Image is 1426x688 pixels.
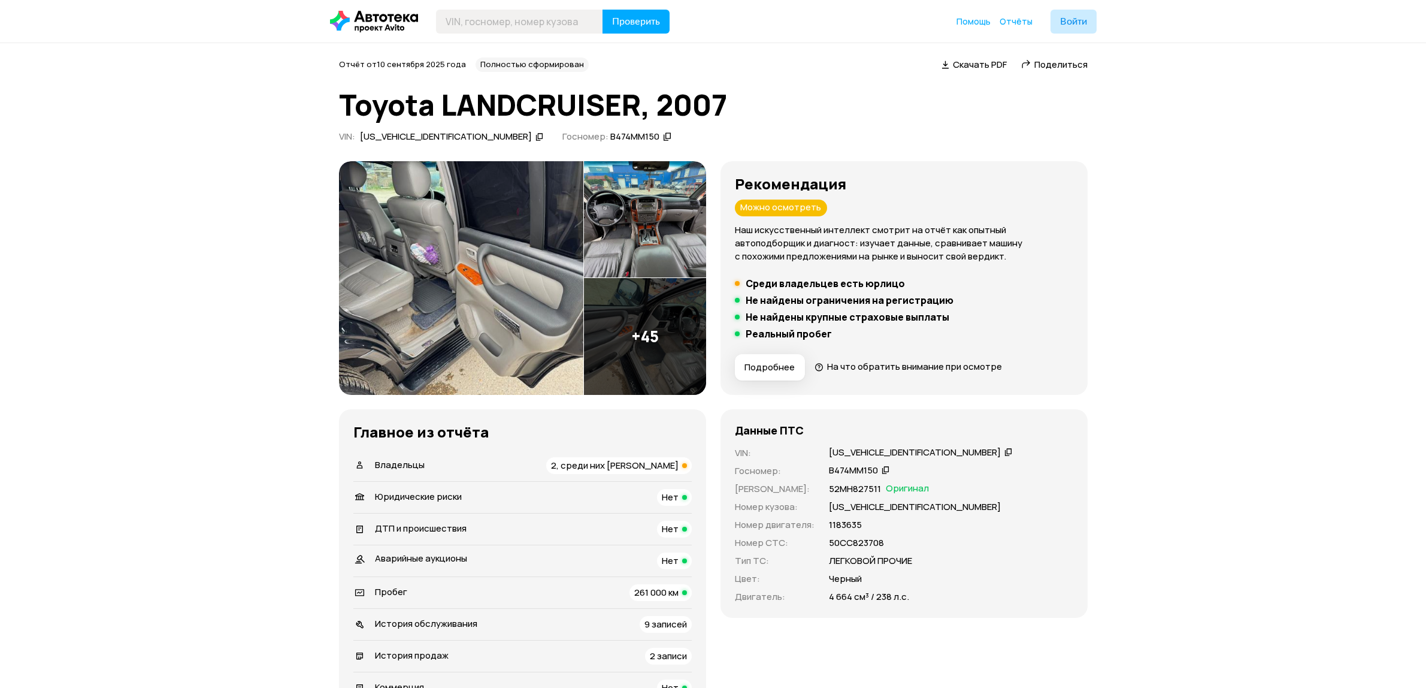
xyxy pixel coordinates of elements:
span: 2 записи [650,650,687,662]
span: История обслуживания [375,617,477,630]
span: Владельцы [375,458,425,471]
p: [US_VEHICLE_IDENTIFICATION_NUMBER] [829,500,1001,514]
p: 52МН827511 [829,482,881,496]
span: Нет [662,491,679,503]
p: VIN : [735,446,815,460]
span: Проверить [612,17,660,26]
h5: Среди владельцев есть юрлицо [746,277,905,289]
span: Скачать PDF [953,58,1007,71]
a: Поделиться [1021,58,1088,71]
a: Скачать PDF [941,58,1007,71]
p: [PERSON_NAME] : [735,482,815,496]
h1: Toyota LANDCRUISER, 2007 [339,89,1088,121]
p: Тип ТС : [735,554,815,568]
p: Черный [829,572,862,586]
span: Оригинал [886,482,929,496]
h3: Рекомендация [735,176,1073,192]
span: Пробег [375,586,407,598]
p: Номер СТС : [735,536,815,550]
div: Можно осмотреть [735,200,827,216]
p: Номер кузова : [735,500,815,514]
p: Цвет : [735,572,815,586]
span: VIN : [339,130,355,143]
p: 4 664 см³ / 238 л.с. [829,590,909,603]
h5: Реальный пробег [746,328,832,340]
a: Отчёты [1000,16,1033,28]
p: Наш искусственный интеллект смотрит на отчёт как опытный автоподборщик и диагност: изучает данные... [735,224,1073,263]
span: Отчёт от 10 сентября 2025 года [339,59,466,70]
button: Проверить [603,10,670,34]
div: В474ММ150 [610,131,659,143]
span: Аварийные аукционы [375,552,467,565]
h5: Не найдены ограничения на регистрацию [746,294,953,306]
p: 50СС823708 [829,536,884,550]
span: Юридические риски [375,490,462,503]
p: 1183635 [829,518,862,532]
span: История продаж [375,649,449,662]
a: На что обратить внимание при осмотре [815,360,1003,373]
span: Подробнее [744,361,795,373]
span: Нет [662,554,679,567]
p: Двигатель : [735,590,815,603]
span: ДТП и происшествия [375,522,467,535]
span: Госномер: [562,130,608,143]
div: [US_VEHICLE_IDENTIFICATION_NUMBER] [360,131,532,143]
span: Войти [1060,17,1087,26]
p: ЛЕГКОВОЙ ПРОЧИЕ [829,554,912,568]
span: 2, среди них [PERSON_NAME] [551,459,679,472]
h5: Не найдены крупные страховые выплаты [746,311,949,323]
span: На что обратить внимание при осмотре [827,360,1002,373]
div: В474ММ150 [829,464,878,477]
span: Нет [662,523,679,535]
a: Помощь [956,16,991,28]
p: Номер двигателя : [735,518,815,532]
span: 261 000 км [634,586,679,599]
h3: Главное из отчёта [353,424,692,440]
span: Отчёты [1000,16,1033,27]
span: Помощь [956,16,991,27]
p: Госномер : [735,464,815,478]
span: 9 записей [644,618,687,630]
button: Подробнее [735,354,805,381]
input: VIN, госномер, номер кузова [436,10,603,34]
h4: Данные ПТС [735,424,804,437]
div: [US_VEHICLE_IDENTIFICATION_NUMBER] [829,446,1001,459]
span: Поделиться [1034,58,1088,71]
button: Войти [1050,10,1097,34]
div: Полностью сформирован [476,58,589,72]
